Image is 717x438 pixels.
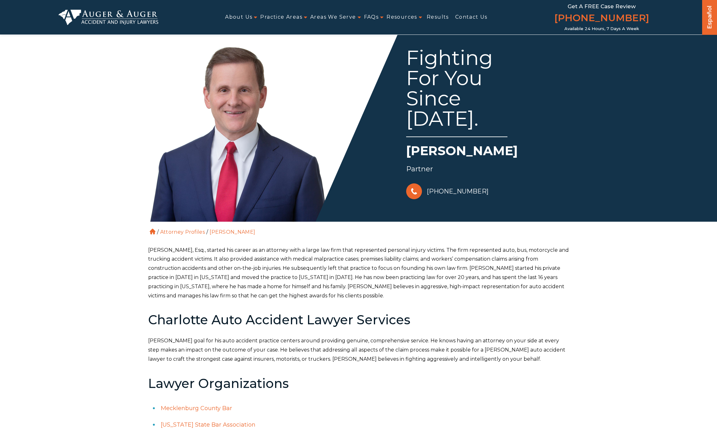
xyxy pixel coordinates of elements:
a: [PHONE_NUMBER] [554,11,649,26]
p: [PERSON_NAME], Esq., started his career as an attorney with a large law firm that represented per... [148,246,569,301]
p: [PERSON_NAME] goal for his auto accident practice centers around providing genuine, comprehensive... [148,336,569,364]
h1: [PERSON_NAME] [406,142,570,163]
div: Partner [406,163,570,175]
img: Herbert Auger [143,32,333,222]
a: Practice Areas [260,10,302,24]
a: Contact Us [455,10,487,24]
a: Areas We Serve [310,10,356,24]
ol: / / [148,222,569,236]
div: Fighting For You Since [DATE]. [406,48,507,137]
a: Home [150,229,155,234]
a: Mecklenburg County Bar [161,405,232,412]
a: [PHONE_NUMBER] [406,182,488,201]
img: Auger & Auger Accident and Injury Lawyers Logo [59,10,159,25]
a: About Us [225,10,252,24]
span: Available 24 Hours, 7 Days a Week [564,26,639,31]
span: Get a FREE Case Review [568,3,636,10]
li: [PERSON_NAME] [208,229,257,235]
a: Results [427,10,449,24]
a: Attorney Profiles [160,229,205,235]
a: FAQs [364,10,379,24]
h2: Charlotte Auto Accident Lawyer Services [148,313,569,327]
h2: Lawyer Organizations [148,377,569,390]
a: Resources [387,10,417,24]
a: [US_STATE] State Bar Association [161,421,255,428]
